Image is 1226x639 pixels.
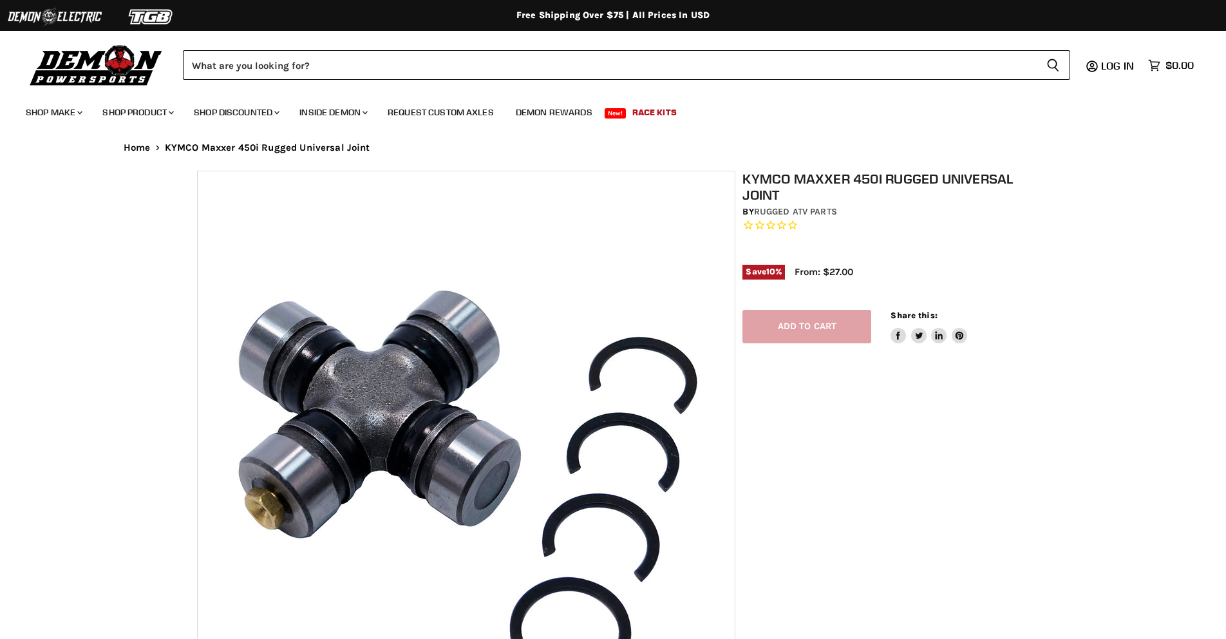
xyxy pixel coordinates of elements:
[742,219,1036,233] span: Rated 0.0 out of 5 stars 0 reviews
[506,99,602,126] a: Demon Rewards
[290,99,375,126] a: Inside Demon
[183,50,1070,80] form: Product
[16,99,90,126] a: Shop Make
[891,310,937,320] span: Share this:
[93,99,182,126] a: Shop Product
[16,94,1191,126] ul: Main menu
[766,267,775,276] span: 10
[1165,59,1194,72] span: $0.00
[124,142,151,153] a: Home
[183,50,1036,80] input: Search
[623,99,686,126] a: Race Kits
[1095,60,1142,72] a: Log in
[605,108,627,119] span: New!
[1142,56,1200,75] a: $0.00
[26,42,167,88] img: Demon Powersports
[754,206,837,217] a: Rugged ATV Parts
[891,310,967,344] aside: Share this:
[98,142,1128,153] nav: Breadcrumbs
[1101,59,1134,72] span: Log in
[103,5,200,29] img: TGB Logo 2
[165,142,370,153] span: KYMCO Maxxer 450i Rugged Universal Joint
[98,10,1128,21] div: Free Shipping Over $75 | All Prices In USD
[742,171,1036,203] h1: KYMCO Maxxer 450i Rugged Universal Joint
[6,5,103,29] img: Demon Electric Logo 2
[795,266,853,278] span: From: $27.00
[184,99,287,126] a: Shop Discounted
[1036,50,1070,80] button: Search
[378,99,504,126] a: Request Custom Axles
[742,265,785,279] span: Save %
[742,205,1036,219] div: by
